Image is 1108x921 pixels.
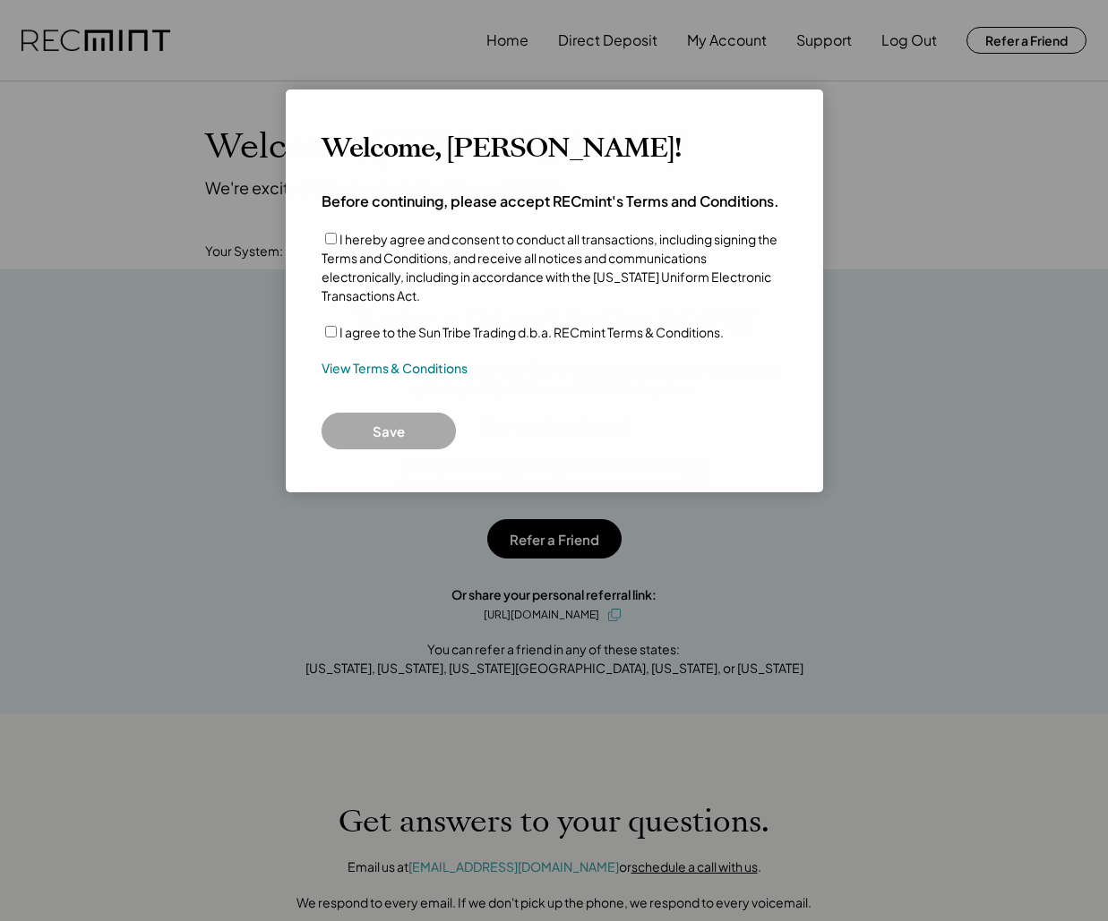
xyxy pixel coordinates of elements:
label: I hereby agree and consent to conduct all transactions, including signing the Terms and Condition... [322,231,777,303]
h4: Before continuing, please accept RECmint's Terms and Conditions. [322,192,779,211]
h3: Welcome, [PERSON_NAME]! [322,132,681,165]
button: Save [322,413,456,449]
label: I agree to the Sun Tribe Trading d.b.a. RECmint Terms & Conditions. [339,324,724,340]
a: View Terms & Conditions [322,360,468,378]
